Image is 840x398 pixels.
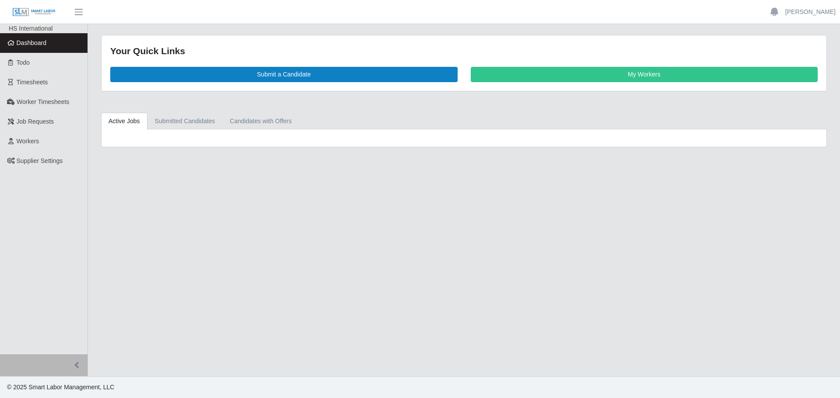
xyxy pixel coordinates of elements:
a: Submit a Candidate [110,67,458,82]
a: Active Jobs [101,113,147,130]
a: Candidates with Offers [222,113,299,130]
a: Submitted Candidates [147,113,223,130]
span: © 2025 Smart Labor Management, LLC [7,384,114,391]
span: Workers [17,138,39,145]
span: Timesheets [17,79,48,86]
a: [PERSON_NAME] [785,7,836,17]
span: Dashboard [17,39,47,46]
span: HS International [9,25,52,32]
div: Your Quick Links [110,44,818,58]
span: Job Requests [17,118,54,125]
span: Supplier Settings [17,157,63,164]
img: SLM Logo [12,7,56,17]
span: Worker Timesheets [17,98,69,105]
a: My Workers [471,67,818,82]
span: Todo [17,59,30,66]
